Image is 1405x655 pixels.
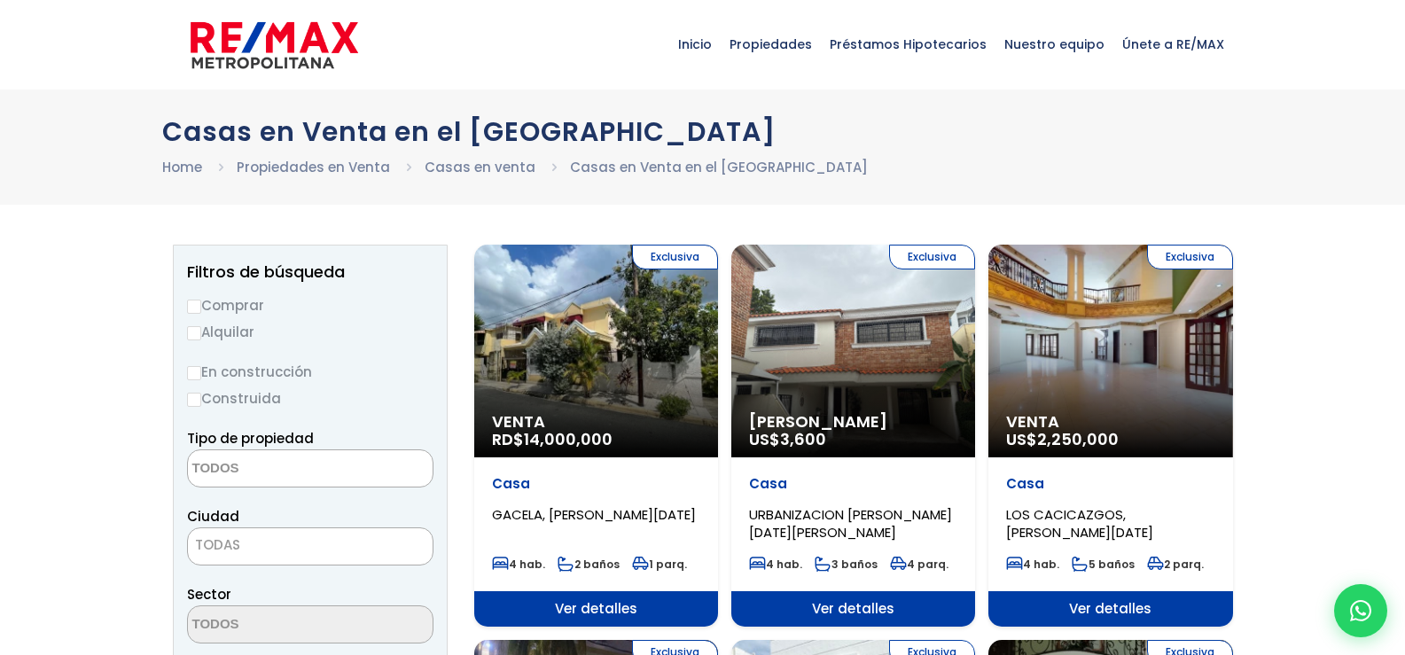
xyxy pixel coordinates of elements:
[780,428,826,450] span: 3,600
[1006,557,1059,572] span: 4 hab.
[187,429,314,448] span: Tipo de propiedad
[1006,413,1214,431] span: Venta
[988,245,1232,627] a: Exclusiva Venta US$2,250,000 Casa LOS CACICAZGOS, [PERSON_NAME][DATE] 4 hab. 5 baños 2 parq. Ver ...
[749,557,802,572] span: 4 hab.
[749,475,957,493] p: Casa
[237,158,390,176] a: Propiedades en Venta
[821,18,995,71] span: Préstamos Hipotecarios
[1037,428,1119,450] span: 2,250,000
[474,245,718,627] a: Exclusiva Venta RD$14,000,000 Casa GACELA, [PERSON_NAME][DATE] 4 hab. 2 baños 1 parq. Ver detalles
[988,591,1232,627] span: Ver detalles
[1072,557,1135,572] span: 5 baños
[162,116,1244,147] h1: Casas en Venta en el [GEOGRAPHIC_DATA]
[492,557,545,572] span: 4 hab.
[669,18,721,71] span: Inicio
[890,557,948,572] span: 4 parq.
[570,156,868,178] li: Casas en Venta en el [GEOGRAPHIC_DATA]
[749,428,826,450] span: US$
[889,245,975,269] span: Exclusiva
[191,19,358,72] img: remax-metropolitana-logo
[187,393,201,407] input: Construida
[492,475,700,493] p: Casa
[749,413,957,431] span: [PERSON_NAME]
[187,527,433,565] span: TODAS
[187,585,231,604] span: Sector
[187,294,433,316] label: Comprar
[188,606,360,644] textarea: Search
[995,18,1113,71] span: Nuestro equipo
[425,158,535,176] a: Casas en venta
[1006,475,1214,493] p: Casa
[1147,245,1233,269] span: Exclusiva
[749,505,952,542] span: URBANIZACION [PERSON_NAME] [DATE][PERSON_NAME]
[474,591,718,627] span: Ver detalles
[1113,18,1233,71] span: Únete a RE/MAX
[187,387,433,409] label: Construida
[815,557,878,572] span: 3 baños
[558,557,620,572] span: 2 baños
[1147,557,1204,572] span: 2 parq.
[632,245,718,269] span: Exclusiva
[721,18,821,71] span: Propiedades
[188,533,433,558] span: TODAS
[731,245,975,627] a: Exclusiva [PERSON_NAME] US$3,600 Casa URBANIZACION [PERSON_NAME] [DATE][PERSON_NAME] 4 hab. 3 bañ...
[632,557,687,572] span: 1 parq.
[492,428,613,450] span: RD$
[162,158,202,176] a: Home
[188,450,360,488] textarea: Search
[187,263,433,281] h2: Filtros de búsqueda
[1006,505,1153,542] span: LOS CACICAZGOS, [PERSON_NAME][DATE]
[187,507,239,526] span: Ciudad
[731,591,975,627] span: Ver detalles
[492,413,700,431] span: Venta
[187,361,433,383] label: En construcción
[187,326,201,340] input: Alquilar
[187,366,201,380] input: En construcción
[187,321,433,343] label: Alquilar
[524,428,613,450] span: 14,000,000
[195,535,240,554] span: TODAS
[1006,428,1119,450] span: US$
[492,505,696,524] span: GACELA, [PERSON_NAME][DATE]
[187,300,201,314] input: Comprar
